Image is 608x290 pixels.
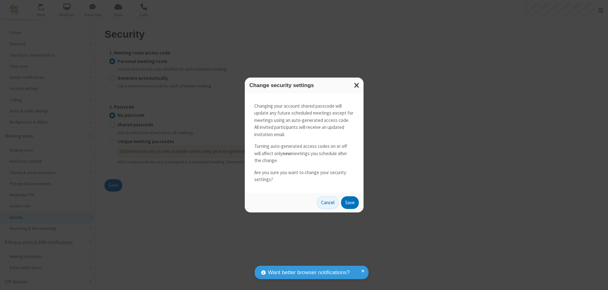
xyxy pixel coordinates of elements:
span: Want better browser notifications? [268,268,350,277]
p: Are you sure you want to change your security settings? [254,169,354,183]
button: Cancel [317,196,339,209]
p: Changing your account shared passcode will update any future scheduled meetings except for meetin... [254,103,354,138]
p: Turning auto-generated access codes on or off will affect only meetings you schedule after the ch... [254,143,354,164]
button: Close modal [350,78,364,93]
strong: new [282,150,291,156]
button: Save [341,196,359,209]
h3: Change security settings [250,82,359,88]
